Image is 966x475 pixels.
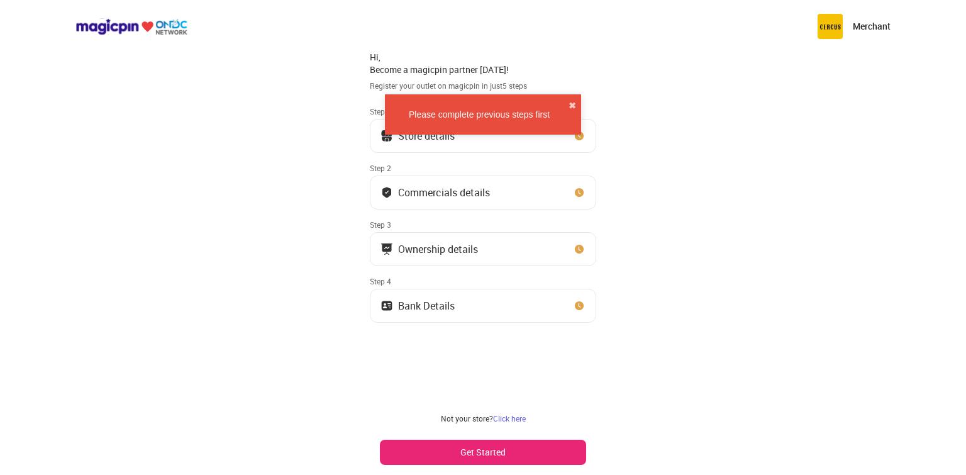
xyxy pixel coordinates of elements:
button: Commercials details [370,176,596,210]
button: close [569,99,576,112]
div: Step 4 [370,276,596,286]
div: Ownership details [398,246,478,252]
img: clock_icon_new.67dbf243.svg [573,299,586,312]
button: Ownership details [370,232,596,266]
div: Please complete previous steps first [390,108,569,121]
div: Register your outlet on magicpin in just 5 steps [370,81,596,91]
span: Not your store? [441,413,493,423]
img: circus.b677b59b.png [818,14,843,39]
button: Store details [370,119,596,153]
img: bank_details_tick.fdc3558c.svg [380,186,393,199]
button: Get Started [380,440,586,465]
div: Hi, Become a magicpin partner [DATE]! [370,51,596,75]
img: ondc-logo-new-small.8a59708e.svg [75,18,187,35]
p: Merchant [853,20,891,33]
div: Step 3 [370,220,596,230]
img: clock_icon_new.67dbf243.svg [573,243,586,255]
img: storeIcon.9b1f7264.svg [380,130,393,142]
div: Bank Details [398,303,455,309]
a: Click here [493,413,526,423]
button: Bank Details [370,289,596,323]
div: Step 2 [370,163,596,173]
img: ownership_icon.37569ceb.svg [380,299,393,312]
div: Step 1 [370,106,596,116]
div: Commercials details [398,189,490,196]
img: commercials_icon.983f7837.svg [380,243,393,255]
img: clock_icon_new.67dbf243.svg [573,186,586,199]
